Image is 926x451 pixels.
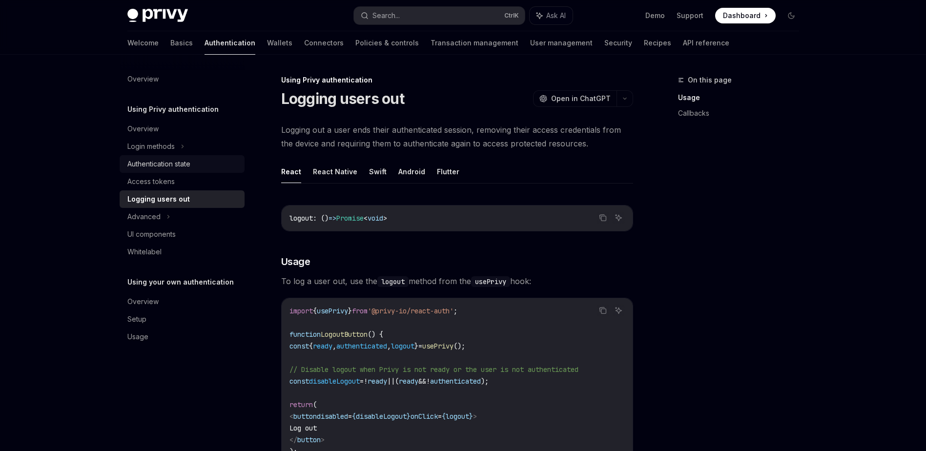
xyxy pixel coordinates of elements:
[364,377,368,386] span: !
[678,105,807,121] a: Callbacks
[127,123,159,135] div: Overview
[120,225,245,243] a: UI components
[336,342,387,350] span: authenticated
[438,412,442,421] span: =
[530,7,573,24] button: Ask AI
[120,70,245,88] a: Overview
[120,310,245,328] a: Setup
[677,11,703,20] a: Support
[368,307,453,315] span: '@privy-io/react-auth'
[504,12,519,20] span: Ctrl K
[120,190,245,208] a: Logging users out
[395,377,399,386] span: (
[289,435,297,444] span: </
[612,211,625,224] button: Ask AI
[281,274,633,288] span: To log a user out, use the method from the hook:
[313,160,357,183] button: React Native
[289,330,321,339] span: function
[414,342,418,350] span: }
[481,377,489,386] span: );
[120,328,245,346] a: Usage
[313,342,332,350] span: ready
[431,31,518,55] a: Transaction management
[297,435,321,444] span: button
[604,31,632,55] a: Security
[127,103,219,115] h5: Using Privy authentication
[293,412,317,421] span: button
[281,90,404,107] h1: Logging users out
[383,214,387,223] span: >
[289,400,313,409] span: return
[368,214,383,223] span: void
[597,304,609,317] button: Copy the contents from the code block
[418,342,422,350] span: =
[387,342,391,350] span: ,
[281,75,633,85] div: Using Privy authentication
[398,160,425,183] button: Android
[317,307,348,315] span: usePrivy
[289,377,309,386] span: const
[127,296,159,307] div: Overview
[329,214,336,223] span: =>
[473,412,477,421] span: >
[127,211,161,223] div: Advanced
[321,330,368,339] span: LogoutButton
[678,90,807,105] a: Usage
[127,158,190,170] div: Authentication state
[418,377,426,386] span: &&
[372,10,400,21] div: Search...
[426,377,430,386] span: !
[127,73,159,85] div: Overview
[368,330,383,339] span: () {
[723,11,761,20] span: Dashboard
[612,304,625,317] button: Ask AI
[289,424,317,432] span: Log out
[688,74,732,86] span: On this page
[546,11,566,20] span: Ask AI
[127,31,159,55] a: Welcome
[336,214,364,223] span: Promise
[304,31,344,55] a: Connectors
[309,342,313,350] span: {
[437,160,459,183] button: Flutter
[127,9,188,22] img: dark logo
[313,400,317,409] span: (
[645,11,665,20] a: Demo
[551,94,611,103] span: Open in ChatGPT
[348,412,352,421] span: =
[453,307,457,315] span: ;
[321,435,325,444] span: >
[407,412,411,421] span: }
[127,313,146,325] div: Setup
[348,307,352,315] span: }
[533,90,617,107] button: Open in ChatGPT
[281,255,310,268] span: Usage
[281,123,633,150] span: Logging out a user ends their authenticated session, removing their access credentials from the d...
[205,31,255,55] a: Authentication
[289,412,293,421] span: <
[411,412,438,421] span: onClick
[317,412,348,421] span: disabled
[332,342,336,350] span: ,
[120,120,245,138] a: Overview
[354,7,525,24] button: Search...CtrlK
[399,377,418,386] span: ready
[356,412,407,421] span: disableLogout
[120,173,245,190] a: Access tokens
[453,342,465,350] span: ();
[530,31,593,55] a: User management
[289,214,313,223] span: logout
[446,412,469,421] span: logout
[127,246,162,258] div: Whitelabel
[644,31,671,55] a: Recipes
[430,377,481,386] span: authenticated
[783,8,799,23] button: Toggle dark mode
[471,276,510,287] code: usePrivy
[127,276,234,288] h5: Using your own authentication
[715,8,776,23] a: Dashboard
[309,377,360,386] span: disableLogout
[289,365,578,374] span: // Disable logout when Privy is not ready or the user is not authenticated
[369,160,387,183] button: Swift
[360,377,364,386] span: =
[597,211,609,224] button: Copy the contents from the code block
